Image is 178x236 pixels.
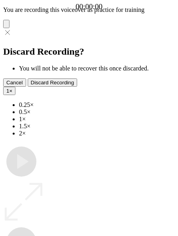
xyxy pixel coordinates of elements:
li: You will not be able to recover this once discarded. [19,65,175,72]
p: You are recording this voiceover as practice for training [3,6,175,13]
button: Discard Recording [28,78,78,87]
li: 2× [19,130,175,137]
h2: Discard Recording? [3,46,175,57]
span: 1 [6,88,9,94]
li: 1.5× [19,123,175,130]
li: 1× [19,116,175,123]
button: 1× [3,87,15,95]
a: 00:00:00 [76,2,102,11]
li: 0.25× [19,101,175,108]
button: Cancel [3,78,26,87]
li: 0.5× [19,108,175,116]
